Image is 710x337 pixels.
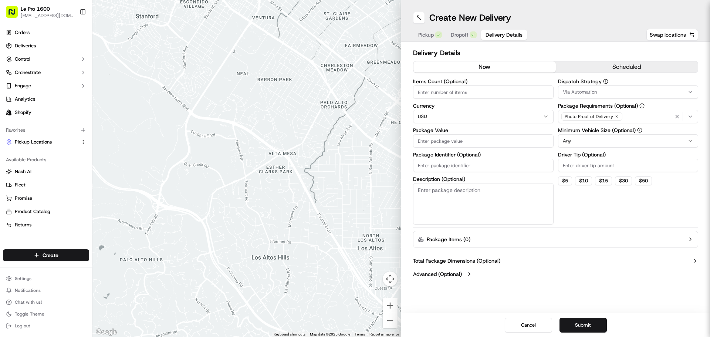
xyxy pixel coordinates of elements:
[3,93,89,105] a: Analytics
[15,276,31,282] span: Settings
[7,30,135,41] p: Welcome 👋
[615,176,632,185] button: $30
[505,318,552,333] button: Cancel
[383,298,398,313] button: Zoom in
[7,128,19,139] img: Masood Aslam
[413,152,554,157] label: Package Identifier (Optional)
[6,168,86,175] a: Nash AI
[15,56,30,63] span: Control
[16,71,29,84] img: 1756434665150-4e636765-6d04-44f2-b13a-1d7bbed723a0
[413,48,698,58] h2: Delivery Details
[427,236,470,243] label: Package Items ( 0 )
[556,61,698,73] button: scheduled
[74,183,89,189] span: Pylon
[558,152,699,157] label: Driver Tip (Optional)
[413,231,698,248] button: Package Items (0)
[7,71,21,84] img: 1736555255976-a54dd68f-1ca7-489b-9aae-adbdc363a1c4
[15,168,31,175] span: Nash AI
[15,115,21,121] img: 1736555255976-a54dd68f-1ca7-489b-9aae-adbdc363a1c4
[3,53,89,65] button: Control
[3,166,89,178] button: Nash AI
[126,73,135,82] button: Start new chat
[15,29,30,36] span: Orders
[15,135,21,141] img: 1736555255976-a54dd68f-1ca7-489b-9aae-adbdc363a1c4
[61,135,64,141] span: •
[486,31,523,38] span: Delivery Details
[70,165,119,173] span: API Documentation
[413,134,554,148] input: Enter package value
[3,206,89,218] button: Product Catalog
[15,195,32,202] span: Promise
[94,327,119,337] a: Open this area in Google Maps (opens a new window)
[3,80,89,92] button: Engage
[3,249,89,261] button: Create
[52,183,89,189] a: Powered byPylon
[650,31,686,38] span: Swap locations
[3,3,77,21] button: Le Pro 1600[EMAIL_ADDRESS][DOMAIN_NAME]
[3,192,89,204] button: Promise
[559,318,607,333] button: Submit
[15,287,41,293] span: Notifications
[3,273,89,284] button: Settings
[413,257,698,264] button: Total Package Dimensions (Optional)
[15,165,57,173] span: Knowledge Base
[3,321,89,331] button: Log out
[21,5,50,13] button: Le Pro 1600
[635,176,652,185] button: $50
[7,96,50,102] div: Past conversations
[3,107,89,118] a: Shopify
[595,176,612,185] button: $15
[3,309,89,319] button: Toggle Theme
[15,43,36,49] span: Deliveries
[3,219,89,231] button: Returns
[558,128,699,133] label: Minimum Vehicle Size (Optional)
[94,327,119,337] img: Google
[3,40,89,52] a: Deliveries
[3,136,89,148] button: Pickup Locations
[558,159,699,172] input: Enter driver tip amount
[65,115,81,121] span: [DATE]
[558,79,699,84] label: Dispatch Strategy
[60,162,122,176] a: 💻API Documentation
[413,270,462,278] label: Advanced (Optional)
[115,95,135,104] button: See all
[3,297,89,307] button: Chat with us!
[383,313,398,328] button: Zoom out
[6,222,86,228] a: Returns
[646,29,698,41] button: Swap locations
[7,166,13,172] div: 📗
[413,61,556,73] button: now
[565,114,613,119] span: Photo Proof of Delivery
[3,27,89,38] a: Orders
[451,31,469,38] span: Dropoff
[7,108,19,119] img: Joseph V.
[3,285,89,296] button: Notifications
[413,103,554,108] label: Currency
[383,272,398,286] button: Map camera controls
[413,85,554,99] input: Enter number of items
[413,128,554,133] label: Package Value
[558,176,572,185] button: $5
[558,85,699,99] button: Via Automation
[369,332,399,336] a: Report a map error
[563,89,597,95] span: Via Automation
[558,110,699,123] button: Photo Proof of Delivery
[413,257,500,264] label: Total Package Dimensions (Optional)
[558,103,699,108] label: Package Requirements (Optional)
[15,311,44,317] span: Toggle Theme
[15,299,42,305] span: Chat with us!
[3,154,89,166] div: Available Products
[15,109,31,116] span: Shopify
[43,252,58,259] span: Create
[413,270,698,278] button: Advanced (Optional)
[62,166,68,172] div: 💻
[3,124,89,136] div: Favorites
[6,208,86,215] a: Product Catalog
[33,71,121,78] div: Start new chat
[603,79,608,84] button: Dispatch Strategy
[413,176,554,182] label: Description (Optional)
[21,13,74,18] span: [EMAIL_ADDRESS][DOMAIN_NAME]
[575,176,592,185] button: $10
[3,67,89,78] button: Orchestrate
